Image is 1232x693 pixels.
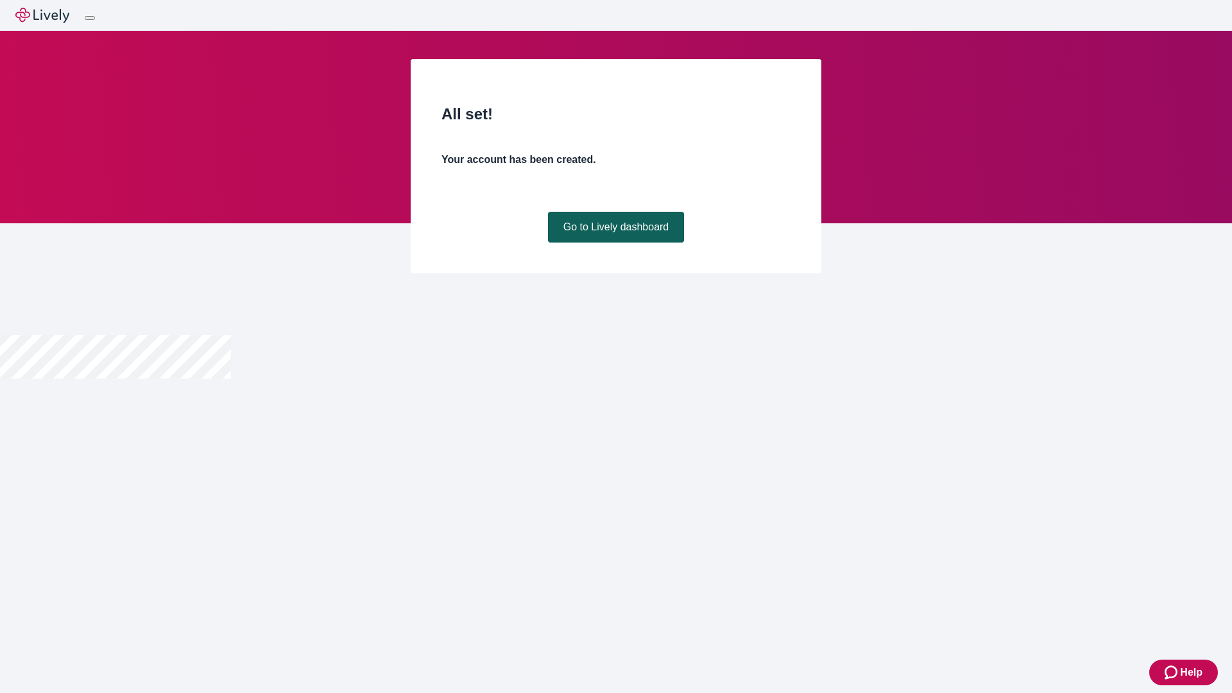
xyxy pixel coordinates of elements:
span: Help [1180,665,1202,680]
h2: All set! [441,103,791,126]
h4: Your account has been created. [441,152,791,167]
button: Zendesk support iconHelp [1149,660,1218,685]
button: Log out [85,16,95,20]
svg: Zendesk support icon [1165,665,1180,680]
a: Go to Lively dashboard [548,212,685,243]
img: Lively [15,8,69,23]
